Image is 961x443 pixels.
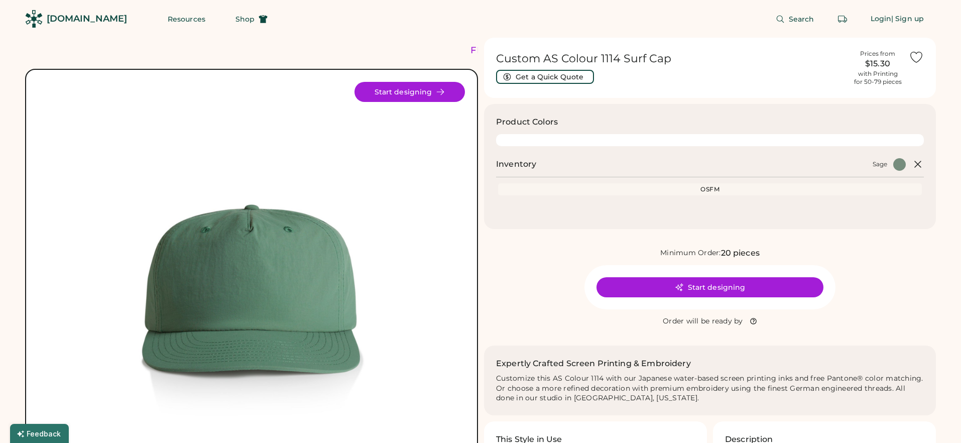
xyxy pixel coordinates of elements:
[25,10,43,28] img: Rendered Logo - Screens
[223,9,280,29] button: Shop
[764,9,826,29] button: Search
[721,247,760,259] div: 20 pieces
[156,9,217,29] button: Resources
[496,374,924,404] div: Customize this AS Colour 1114 with our Japanese water-based screen printing inks and free Pantone...
[496,116,558,128] h3: Product Colors
[789,16,814,23] span: Search
[873,160,887,168] div: Sage
[470,44,557,57] div: FREE SHIPPING
[853,58,903,70] div: $15.30
[596,277,823,297] button: Start designing
[354,82,465,102] button: Start designing
[235,16,255,23] span: Shop
[854,70,902,86] div: with Printing for 50-79 pieces
[663,316,743,326] div: Order will be ready by
[871,14,892,24] div: Login
[47,13,127,25] div: [DOMAIN_NAME]
[496,358,691,370] h2: Expertly Crafted Screen Printing & Embroidery
[496,158,536,170] h2: Inventory
[832,9,853,29] button: Retrieve an order
[891,14,924,24] div: | Sign up
[500,185,920,193] div: OSFM
[496,70,594,84] button: Get a Quick Quote
[496,52,847,66] h1: Custom AS Colour 1114 Surf Cap
[860,50,895,58] div: Prices from
[660,248,721,258] div: Minimum Order:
